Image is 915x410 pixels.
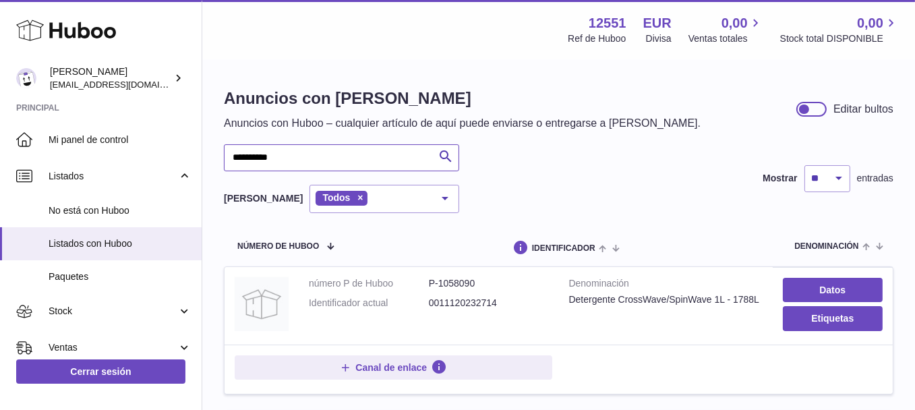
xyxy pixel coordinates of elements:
label: [PERSON_NAME] [224,192,303,205]
h1: Anuncios con [PERSON_NAME] [224,88,701,109]
span: número de Huboo [237,242,319,251]
label: Mostrar [763,172,797,185]
a: 0,00 Stock total DISPONIBLE [780,14,899,45]
span: Ventas [49,341,177,354]
div: [PERSON_NAME] [50,65,171,91]
span: Mi panel de control [49,134,191,146]
div: Divisa [646,32,672,45]
a: Datos [783,278,883,302]
span: [EMAIL_ADDRESS][DOMAIN_NAME] [50,79,198,90]
span: entradas [857,172,893,185]
span: 0,00 [857,14,883,32]
dd: P-1058090 [429,277,549,290]
span: Canal de enlace [355,361,427,374]
span: Ventas totales [688,32,763,45]
dd: 0011120232714 [429,297,549,310]
a: 0,00 Ventas totales [688,14,763,45]
span: Paquetes [49,270,191,283]
span: No está con Huboo [49,204,191,217]
p: Anuncios con Huboo – cualquier artículo de aquí puede enviarse o entregarse a [PERSON_NAME]. [224,116,701,131]
img: internalAdmin-12551@internal.huboo.com [16,68,36,88]
div: Editar bultos [833,102,893,117]
dt: número P de Huboo [309,277,429,290]
span: denominación [794,242,858,251]
div: Ref de Huboo [568,32,626,45]
button: Etiquetas [783,306,883,330]
button: Canal de enlace [235,355,552,380]
span: Stock [49,305,177,318]
span: Listados [49,170,177,183]
strong: EUR [643,14,672,32]
span: Listados con Huboo [49,237,191,250]
img: Detergente CrossWave/SpinWave 1L - 1788L [235,277,289,331]
span: Todos [322,192,350,203]
span: 0,00 [721,14,748,32]
strong: Denominación [569,277,763,293]
span: identificador [532,244,595,253]
span: Stock total DISPONIBLE [780,32,899,45]
div: Detergente CrossWave/SpinWave 1L - 1788L [569,293,763,306]
dt: Identificador actual [309,297,429,310]
a: Cerrar sesión [16,359,185,384]
strong: 12551 [589,14,626,32]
